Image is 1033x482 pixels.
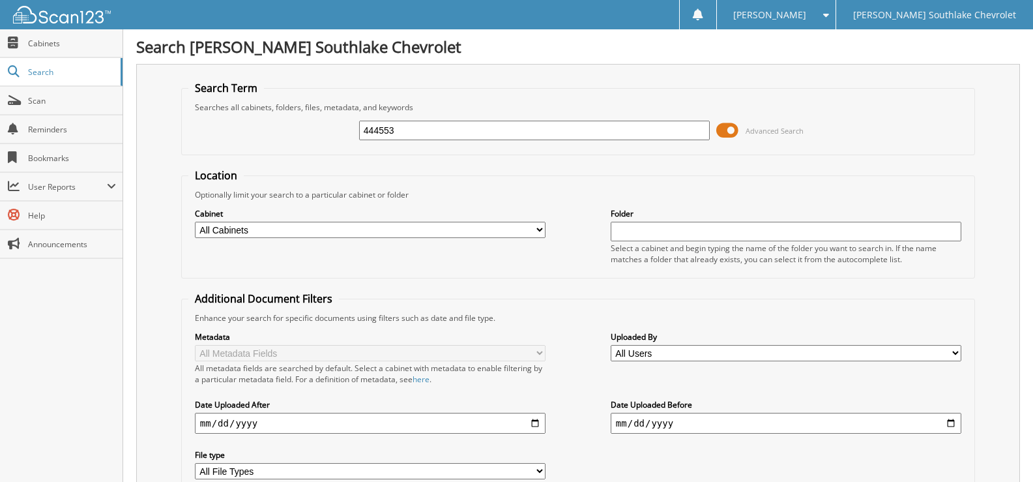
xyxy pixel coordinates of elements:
label: Uploaded By [611,331,961,342]
span: Announcements [28,239,116,250]
label: File type [195,449,546,460]
div: Optionally limit your search to a particular cabinet or folder [188,189,968,200]
div: Enhance your search for specific documents using filters such as date and file type. [188,312,968,324]
legend: Additional Document Filters [188,292,339,306]
iframe: Chat Widget [968,419,1033,482]
span: Reminders [28,124,116,135]
img: scan123-logo-white.svg [13,6,111,23]
span: Scan [28,95,116,106]
span: Bookmarks [28,153,116,164]
h1: Search [PERSON_NAME] Southlake Chevrolet [136,36,1020,57]
a: here [413,374,429,385]
legend: Search Term [188,81,264,95]
label: Cabinet [195,208,546,219]
label: Folder [611,208,961,219]
legend: Location [188,168,244,183]
div: All metadata fields are searched by default. Select a cabinet with metadata to enable filtering b... [195,363,546,385]
span: Help [28,210,116,221]
input: end [611,413,961,434]
input: start [195,413,546,434]
span: User Reports [28,181,107,192]
label: Metadata [195,331,546,342]
span: Cabinets [28,38,116,49]
div: Searches all cabinets, folders, files, metadata, and keywords [188,102,968,113]
label: Date Uploaded After [195,399,546,410]
div: Select a cabinet and begin typing the name of the folder you want to search in. If the name match... [611,243,961,265]
span: Search [28,67,114,78]
span: Advanced Search [746,126,804,136]
label: Date Uploaded Before [611,399,961,410]
span: [PERSON_NAME] Southlake Chevrolet [853,11,1016,19]
span: [PERSON_NAME] [733,11,806,19]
